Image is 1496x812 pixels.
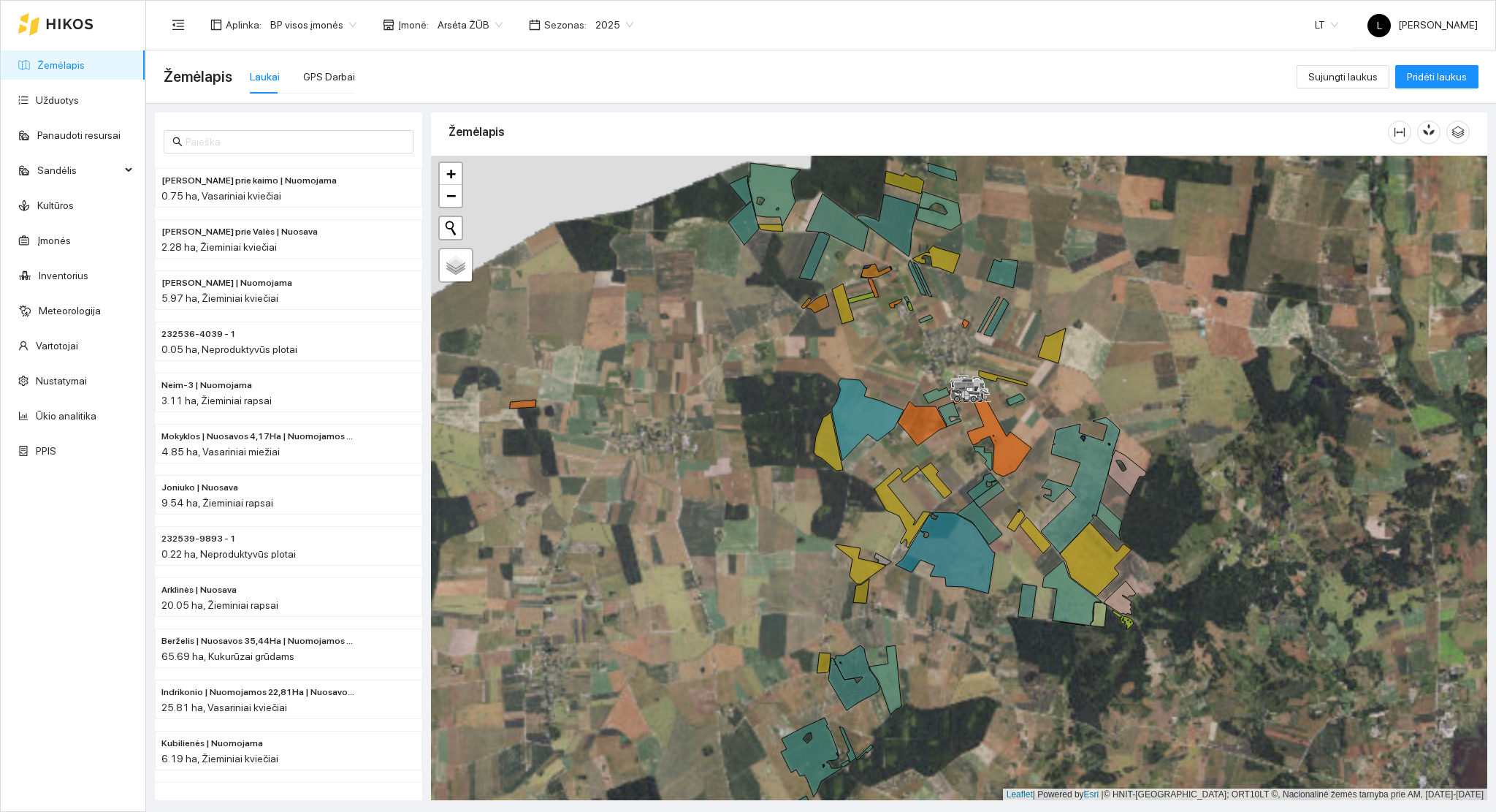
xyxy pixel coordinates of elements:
[1377,14,1382,37] span: L
[1102,789,1104,800] span: |
[161,686,357,699] span: Indrikonio | Nuomojamos 22,81Ha | Nuosavos 3,00 Ha
[36,410,96,422] a: Ūkio analitika
[37,59,85,71] a: Žemėlapis
[440,163,462,185] a: Zoom in
[226,17,262,33] span: Aplinka :
[164,10,193,39] button: menu-fold
[1407,69,1467,85] span: Pridėti laukus
[161,190,281,202] span: 0.75 ha, Vasariniai kviečiai
[36,375,87,387] a: Nustatymai
[1084,789,1099,800] a: Esri
[161,737,263,751] span: Kubilienės | Nuomojama
[438,14,503,36] span: Arsėta ŽŪB
[161,430,357,444] span: Mokyklos | Nuosavos 4,17Ha | Nuomojamos 0,68Ha
[37,156,121,185] span: Sandėlis
[36,445,56,457] a: PPIS
[161,344,297,355] span: 0.05 ha, Neproduktyvūs plotai
[161,379,252,392] span: Neim-3 | Nuomojama
[161,276,292,290] span: Ginaičių Valiaus | Nuomojama
[446,186,456,205] span: −
[440,185,462,207] a: Zoom out
[161,583,237,597] span: Arklinės | Nuosava
[161,241,277,253] span: 2.28 ha, Žieminiai kviečiai
[449,111,1388,153] div: Žemėlapis
[164,65,232,88] span: Žemėlapis
[161,292,278,304] span: 5.97 ha, Žieminiai kviečiai
[39,305,101,316] a: Meteorologija
[303,69,355,85] div: GPS Darbai
[1007,789,1033,800] a: Leaflet
[210,19,222,31] span: layout
[172,137,183,147] span: search
[544,17,587,33] span: Sezonas :
[36,340,78,352] a: Vartotojai
[161,225,318,239] span: Rolando prie Valės | Nuosava
[1388,121,1411,144] button: column-width
[172,18,185,31] span: menu-fold
[36,94,79,106] a: Užduotys
[37,129,121,141] a: Panaudoti resursai
[440,217,462,239] button: Initiate a new search
[161,702,287,713] span: 25.81 ha, Vasariniai kviečiai
[186,134,405,150] input: Paieška
[1297,71,1389,83] a: Sujungti laukus
[1003,789,1487,801] div: | Powered by © HNIT-[GEOGRAPHIC_DATA]; ORT10LT ©, Nacionalinė žemės tarnyba prie AM, [DATE]-[DATE]
[161,174,337,188] span: Rolando prie kaimo | Nuomojama
[161,599,278,611] span: 20.05 ha, Žieminiai rapsai
[161,634,357,648] span: Berželis | Nuosavos 35,44Ha | Nuomojamos 30,25Ha
[37,235,71,246] a: Įmonės
[161,548,296,560] span: 0.22 ha, Neproduktyvūs plotai
[161,753,278,764] span: 6.19 ha, Žieminiai kviečiai
[37,200,74,211] a: Kultūros
[446,164,456,183] span: +
[383,19,394,31] span: shop
[161,481,238,495] span: Joniuko | Nuosava
[440,249,472,281] a: Layers
[161,446,280,458] span: 4.85 ha, Vasariniai miežiai
[1389,126,1411,138] span: column-width
[161,497,273,509] span: 9.54 ha, Žieminiai rapsai
[161,327,236,341] span: 232536-4039 - 1
[1367,19,1478,31] span: [PERSON_NAME]
[1308,69,1378,85] span: Sujungti laukus
[1395,65,1478,88] button: Pridėti laukus
[39,270,88,281] a: Inventorius
[398,17,429,33] span: Įmonė :
[161,650,294,662] span: 65.69 ha, Kukurūzai grūdams
[161,395,272,406] span: 3.11 ha, Žieminiai rapsai
[529,19,541,31] span: calendar
[270,14,356,36] span: BP visos įmonės
[1297,65,1389,88] button: Sujungti laukus
[250,69,280,85] div: Laukai
[1395,71,1478,83] a: Pridėti laukus
[595,14,633,36] span: 2025
[1315,14,1338,36] span: LT
[161,532,236,546] span: 232539-9893 - 1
